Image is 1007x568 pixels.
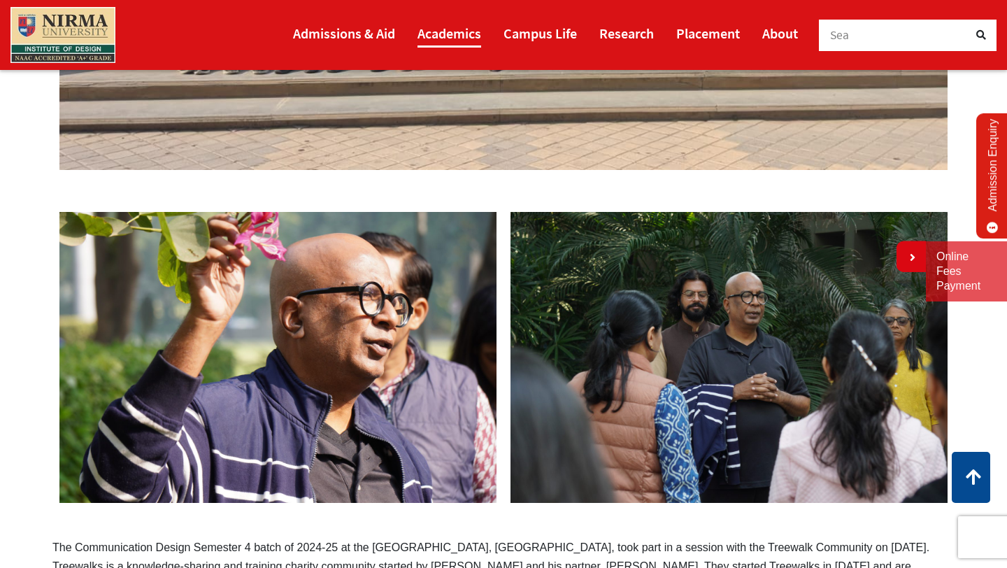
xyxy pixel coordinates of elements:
a: Research [599,19,654,48]
span: Sea [830,27,850,43]
a: Academics [417,19,481,48]
a: Online Fees Payment [936,250,997,293]
a: About [762,19,798,48]
a: Placement [676,19,740,48]
img: DSC09664-scaled [503,205,955,511]
img: main_logo [10,7,115,63]
img: DSC09607-scaled [52,205,503,511]
a: Admissions & Aid [293,19,395,48]
a: Campus Life [503,19,577,48]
